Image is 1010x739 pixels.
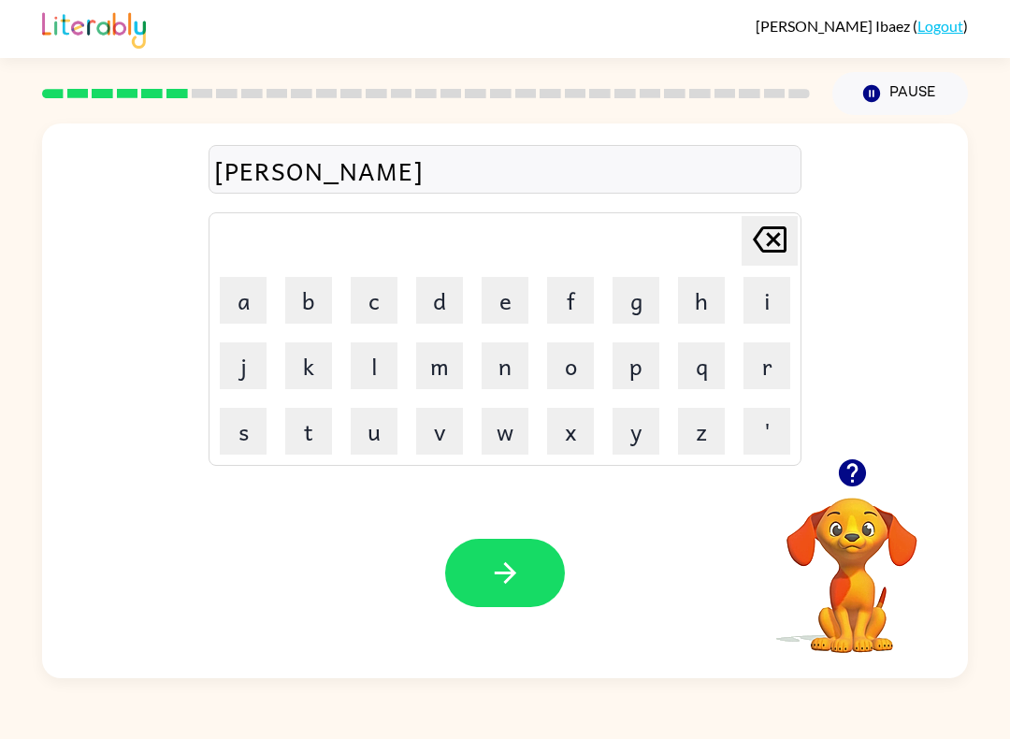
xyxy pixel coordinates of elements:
[482,277,528,324] button: e
[678,408,725,455] button: z
[416,277,463,324] button: d
[613,408,659,455] button: y
[285,277,332,324] button: b
[756,17,913,35] span: [PERSON_NAME] Ibaez
[285,342,332,389] button: k
[678,342,725,389] button: q
[42,7,146,49] img: Literably
[613,342,659,389] button: p
[214,151,796,190] div: [PERSON_NAME]
[756,17,968,35] div: ( )
[416,342,463,389] button: m
[416,408,463,455] button: v
[220,408,267,455] button: s
[917,17,963,35] a: Logout
[351,408,397,455] button: u
[743,277,790,324] button: i
[547,342,594,389] button: o
[220,277,267,324] button: a
[743,342,790,389] button: r
[613,277,659,324] button: g
[285,408,332,455] button: t
[351,277,397,324] button: c
[758,469,945,656] video: Your browser must support playing .mp4 files to use Literably. Please try using another browser.
[351,342,397,389] button: l
[547,277,594,324] button: f
[678,277,725,324] button: h
[832,72,968,115] button: Pause
[547,408,594,455] button: x
[482,342,528,389] button: n
[220,342,267,389] button: j
[743,408,790,455] button: '
[482,408,528,455] button: w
